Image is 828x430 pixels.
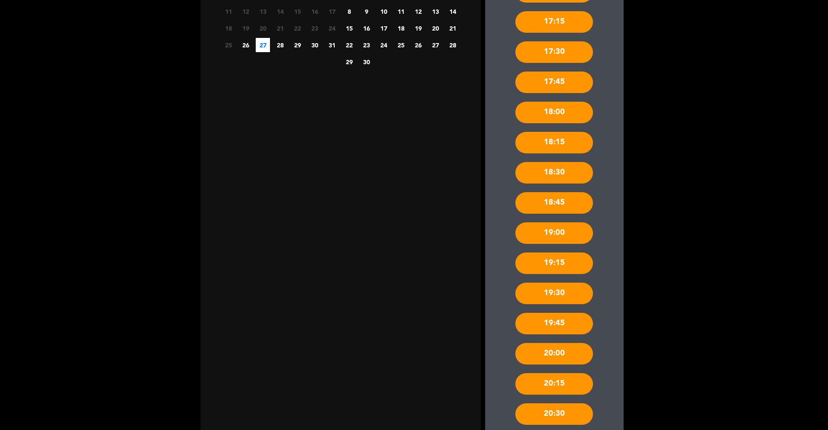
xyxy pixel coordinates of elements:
[515,403,593,425] div: 20:30
[445,21,460,35] span: 21
[515,72,593,93] div: 17:45
[221,4,235,19] span: 11
[515,313,593,334] div: 19:45
[342,55,356,69] span: 29
[515,192,593,214] div: 18:45
[428,38,442,52] span: 27
[290,38,304,52] span: 29
[515,11,593,33] div: 17:15
[342,4,356,19] span: 8
[342,38,356,52] span: 22
[515,252,593,274] div: 19:15
[359,21,373,35] span: 16
[256,21,270,35] span: 20
[221,21,235,35] span: 18
[515,283,593,304] div: 19:30
[515,222,593,244] div: 19:00
[342,21,356,35] span: 15
[515,102,593,123] div: 18:00
[307,4,322,19] span: 16
[376,38,391,52] span: 24
[238,38,253,52] span: 26
[256,4,270,19] span: 13
[394,38,408,52] span: 25
[394,21,408,35] span: 18
[394,4,408,19] span: 11
[273,4,287,19] span: 14
[411,38,425,52] span: 26
[376,21,391,35] span: 17
[411,21,425,35] span: 19
[515,343,593,365] div: 20:00
[307,38,322,52] span: 30
[515,41,593,63] div: 17:30
[428,21,442,35] span: 20
[290,4,304,19] span: 15
[325,38,339,52] span: 31
[325,4,339,19] span: 17
[515,373,593,395] div: 20:15
[325,21,339,35] span: 24
[221,38,235,52] span: 25
[515,162,593,184] div: 18:30
[515,132,593,153] div: 18:15
[359,55,373,69] span: 30
[428,4,442,19] span: 13
[290,21,304,35] span: 22
[273,38,287,52] span: 28
[273,21,287,35] span: 21
[376,4,391,19] span: 10
[445,38,460,52] span: 28
[238,4,253,19] span: 12
[238,21,253,35] span: 19
[307,21,322,35] span: 23
[256,38,270,52] span: 27
[359,38,373,52] span: 23
[411,4,425,19] span: 12
[359,4,373,19] span: 9
[445,4,460,19] span: 14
